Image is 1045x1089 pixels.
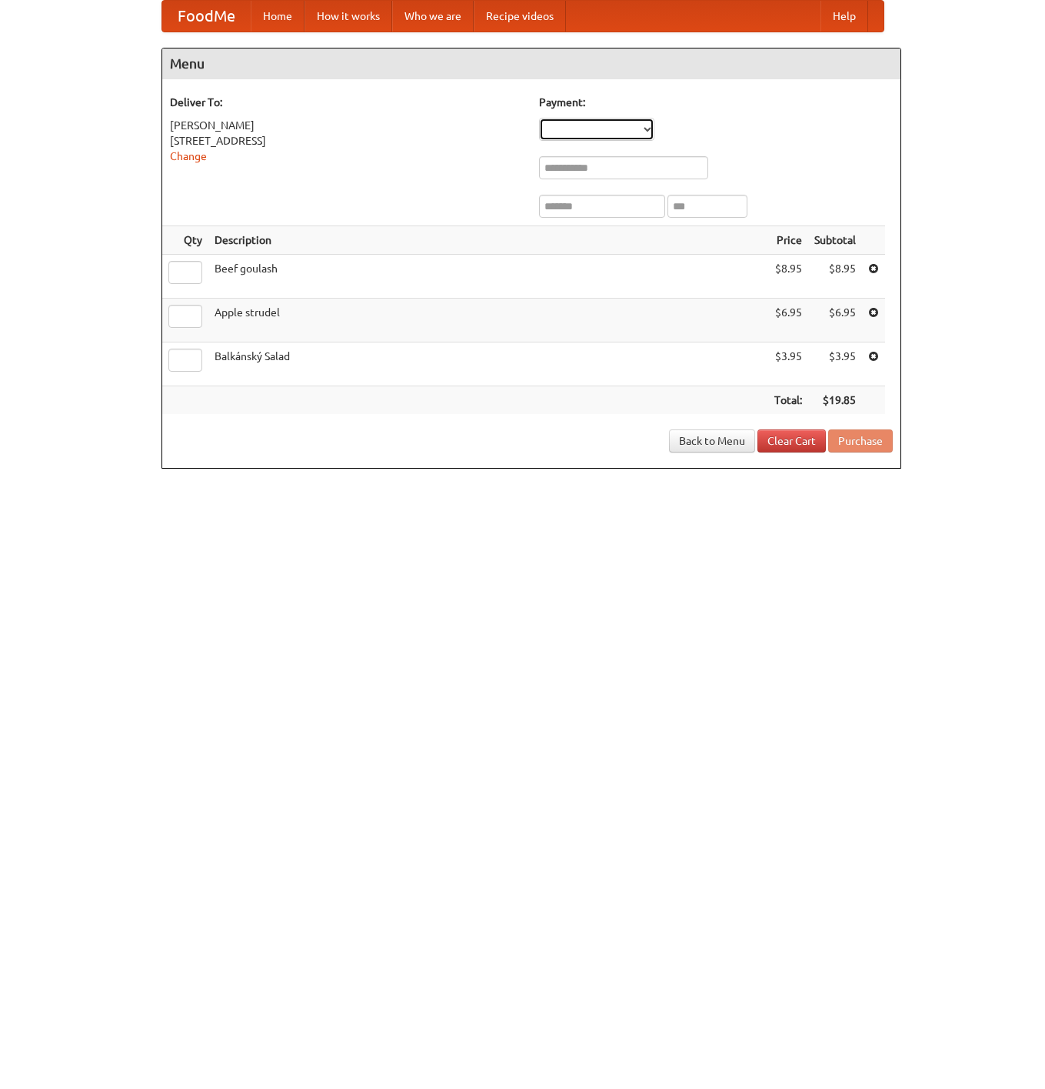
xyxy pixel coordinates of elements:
td: Apple strudel [208,299,768,342]
div: [STREET_ADDRESS] [170,133,524,149]
td: Beef goulash [208,255,768,299]
th: Total: [768,386,808,415]
a: Clear Cart [757,429,826,453]
td: $3.95 [768,342,808,386]
td: $6.95 [768,299,808,342]
h4: Menu [162,48,900,79]
th: Qty [162,226,208,255]
td: $6.95 [808,299,862,342]
div: [PERSON_NAME] [170,118,524,133]
th: Description [208,226,768,255]
th: $19.85 [808,386,862,415]
h5: Deliver To: [170,95,524,110]
th: Price [768,226,808,255]
a: Change [170,150,207,162]
a: Home [251,1,305,32]
th: Subtotal [808,226,862,255]
button: Purchase [828,429,893,453]
a: Recipe videos [474,1,566,32]
td: Balkánský Salad [208,342,768,386]
td: $8.95 [768,255,808,299]
a: Back to Menu [669,429,755,453]
td: $8.95 [808,255,862,299]
a: Who we are [392,1,474,32]
a: Help [820,1,868,32]
a: How it works [305,1,392,32]
h5: Payment: [539,95,893,110]
td: $3.95 [808,342,862,386]
a: FoodMe [162,1,251,32]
